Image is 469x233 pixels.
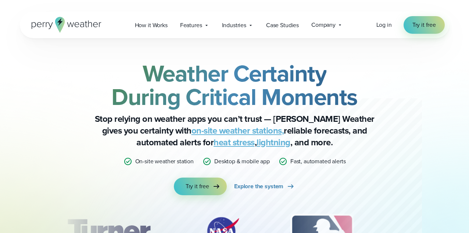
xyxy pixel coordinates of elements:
p: Fast, automated alerts [290,157,346,166]
span: Company [311,21,336,29]
span: Industries [222,21,246,30]
a: Explore the system [234,178,295,195]
strong: Weather Certainty During Critical Moments [111,56,358,114]
a: heat stress [214,136,255,149]
span: Try it free [412,21,436,29]
span: Case Studies [266,21,299,30]
a: Case Studies [260,18,305,33]
a: Log in [376,21,392,29]
a: Try it free [404,16,445,34]
a: on-site weather stations, [191,124,284,137]
a: How it Works [129,18,174,33]
a: lightning [257,136,290,149]
p: Stop relying on weather apps you can’t trust — [PERSON_NAME] Weather gives you certainty with rel... [87,113,382,148]
span: Try it free [186,182,209,191]
span: Explore the system [234,182,283,191]
span: How it Works [135,21,168,30]
a: Try it free [174,178,227,195]
span: Features [180,21,202,30]
p: Desktop & mobile app [214,157,270,166]
p: On-site weather station [135,157,194,166]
